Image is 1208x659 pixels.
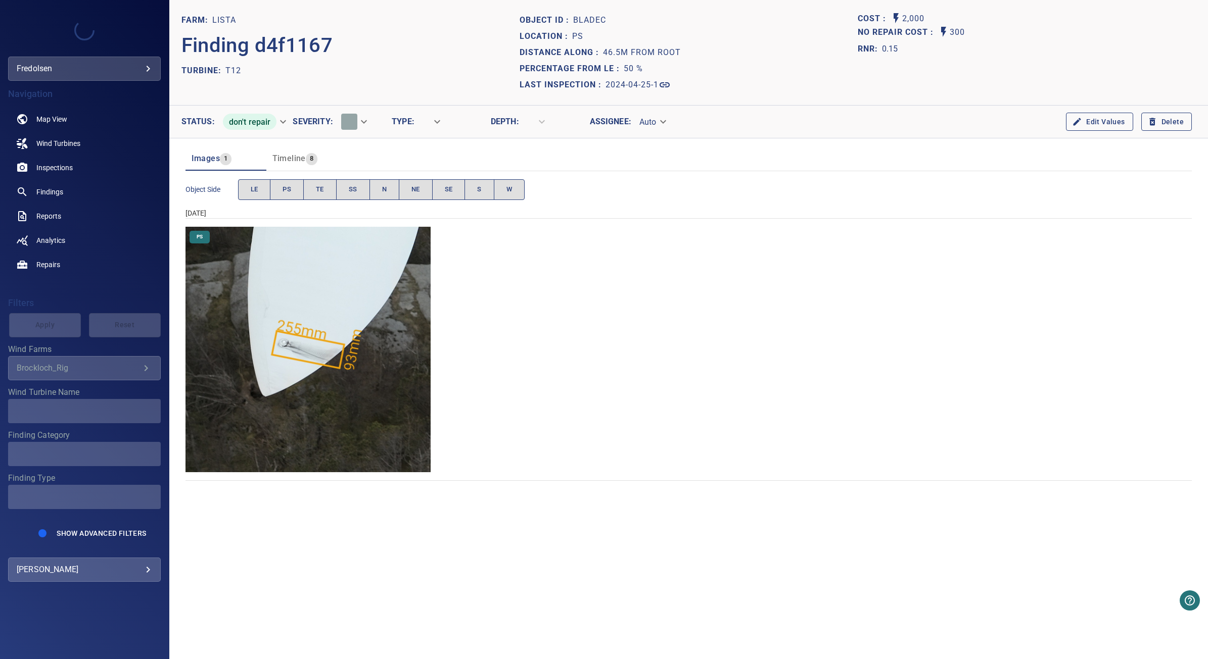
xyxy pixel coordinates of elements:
[902,12,924,26] p: 2,000
[572,30,583,42] p: PS
[950,26,965,39] p: 300
[349,184,357,195] span: SS
[520,79,606,91] p: Last Inspection :
[858,12,890,26] span: The base labour and equipment costs to repair the finding. Does not include the loss of productio...
[17,363,140,373] div: Brockloch_Rig
[411,184,420,195] span: NE
[590,118,631,126] label: Assignee :
[36,235,65,245] span: Analytics
[181,65,225,77] p: TURBINE:
[603,46,681,59] p: 46.5m from root
[631,113,673,131] div: Auto
[185,208,1192,218] div: [DATE]
[382,184,387,195] span: N
[882,43,898,55] p: 0.15
[8,57,161,81] div: fredolsen
[8,345,161,353] label: Wind Farms
[8,252,161,277] a: repairs noActive
[57,529,146,537] span: Show Advanced Filters
[36,114,67,124] span: Map View
[858,26,938,39] span: Projected additional costs incurred by waiting 1 year to repair. This is a function of possible i...
[445,184,453,195] span: SE
[8,228,161,252] a: analytics noActive
[303,179,337,200] button: TE
[606,79,659,91] p: 2024-04-25-1
[8,107,161,131] a: map noActive
[519,113,551,131] div: ​
[181,30,333,61] p: Finding d4f1167
[283,184,291,195] span: PS
[36,187,63,197] span: Findings
[8,356,161,380] div: Wind Farms
[272,154,306,163] span: Timeline
[8,131,161,156] a: windturbines noActive
[392,118,414,126] label: Type :
[225,65,241,77] p: T12
[477,184,481,195] span: S
[890,12,902,24] svg: Auto Cost
[8,474,161,482] label: Finding Type
[8,89,161,99] h4: Navigation
[36,163,73,173] span: Inspections
[215,110,293,134] div: don't repair
[293,118,333,126] label: Severity :
[858,28,938,37] h1: No Repair Cost :
[238,179,271,200] button: LE
[181,118,215,126] label: Status :
[251,184,258,195] span: LE
[17,562,152,578] div: [PERSON_NAME]
[464,179,494,200] button: S
[191,233,209,240] span: PS
[520,14,573,26] p: Object ID :
[8,204,161,228] a: reports noActive
[858,14,890,24] h1: Cost :
[414,113,447,131] div: ​
[506,184,512,195] span: W
[36,211,61,221] span: Reports
[399,179,433,200] button: NE
[36,260,60,270] span: Repairs
[938,26,950,38] svg: Auto No Repair Cost
[573,14,606,26] p: bladeC
[606,79,671,91] a: 2024-04-25-1
[1066,113,1133,131] button: Edit Values
[185,227,431,472] img: Lista/T12/2024-04-25-1/2024-04-25-1/image70wp76.jpg
[36,138,80,148] span: Wind Turbines
[51,525,152,541] button: Show Advanced Filters
[8,156,161,180] a: inspections noActive
[316,184,324,195] span: TE
[8,431,161,439] label: Finding Category
[238,179,525,200] div: objectSide
[8,298,161,308] h4: Filters
[432,179,466,200] button: SE
[181,14,212,26] p: FARM:
[212,14,236,26] p: Lista
[369,179,399,200] button: N
[520,63,624,75] p: Percentage from LE :
[520,46,603,59] p: Distance along :
[494,179,525,200] button: W
[192,154,220,163] span: Images
[8,388,161,396] label: Wind Turbine Name
[1141,113,1192,131] button: Delete
[270,179,304,200] button: PS
[491,118,519,126] label: Depth :
[223,117,277,127] span: don't repair
[8,180,161,204] a: findings noActive
[17,61,152,77] div: fredolsen
[624,63,643,75] p: 50 %
[336,179,370,200] button: SS
[858,43,882,55] h1: RNR:
[520,30,572,42] p: Location :
[185,184,238,194] span: Object Side
[858,41,898,57] span: The ratio of the additional incurred cost of repair in 1 year and the cost of repairing today. Fi...
[220,153,231,165] span: 1
[306,153,317,165] span: 8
